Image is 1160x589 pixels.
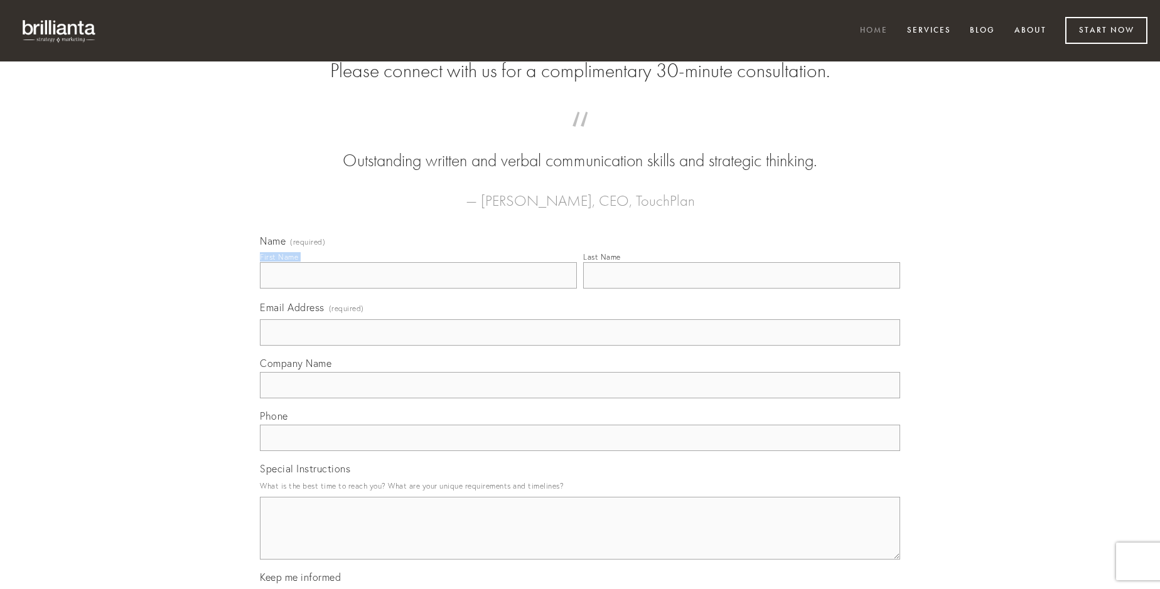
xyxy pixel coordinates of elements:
span: “ [280,124,880,149]
span: Keep me informed [260,571,341,583]
span: Company Name [260,357,331,369]
span: (required) [329,300,364,317]
a: About [1006,21,1055,41]
span: Name [260,235,286,247]
blockquote: Outstanding written and verbal communication skills and strategic thinking. [280,124,880,173]
a: Services [899,21,959,41]
a: Blog [962,21,1003,41]
span: Email Address [260,301,325,314]
span: (required) [290,238,325,246]
h2: Please connect with us for a complimentary 30-minute consultation. [260,59,900,83]
a: Start Now [1065,17,1147,44]
p: What is the best time to reach you? What are your unique requirements and timelines? [260,477,900,494]
img: brillianta - research, strategy, marketing [13,13,107,49]
figcaption: — [PERSON_NAME], CEO, TouchPlan [280,173,880,213]
span: Phone [260,410,288,422]
a: Home [852,21,896,41]
div: First Name [260,252,298,262]
div: Last Name [583,252,621,262]
span: Special Instructions [260,462,350,475]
